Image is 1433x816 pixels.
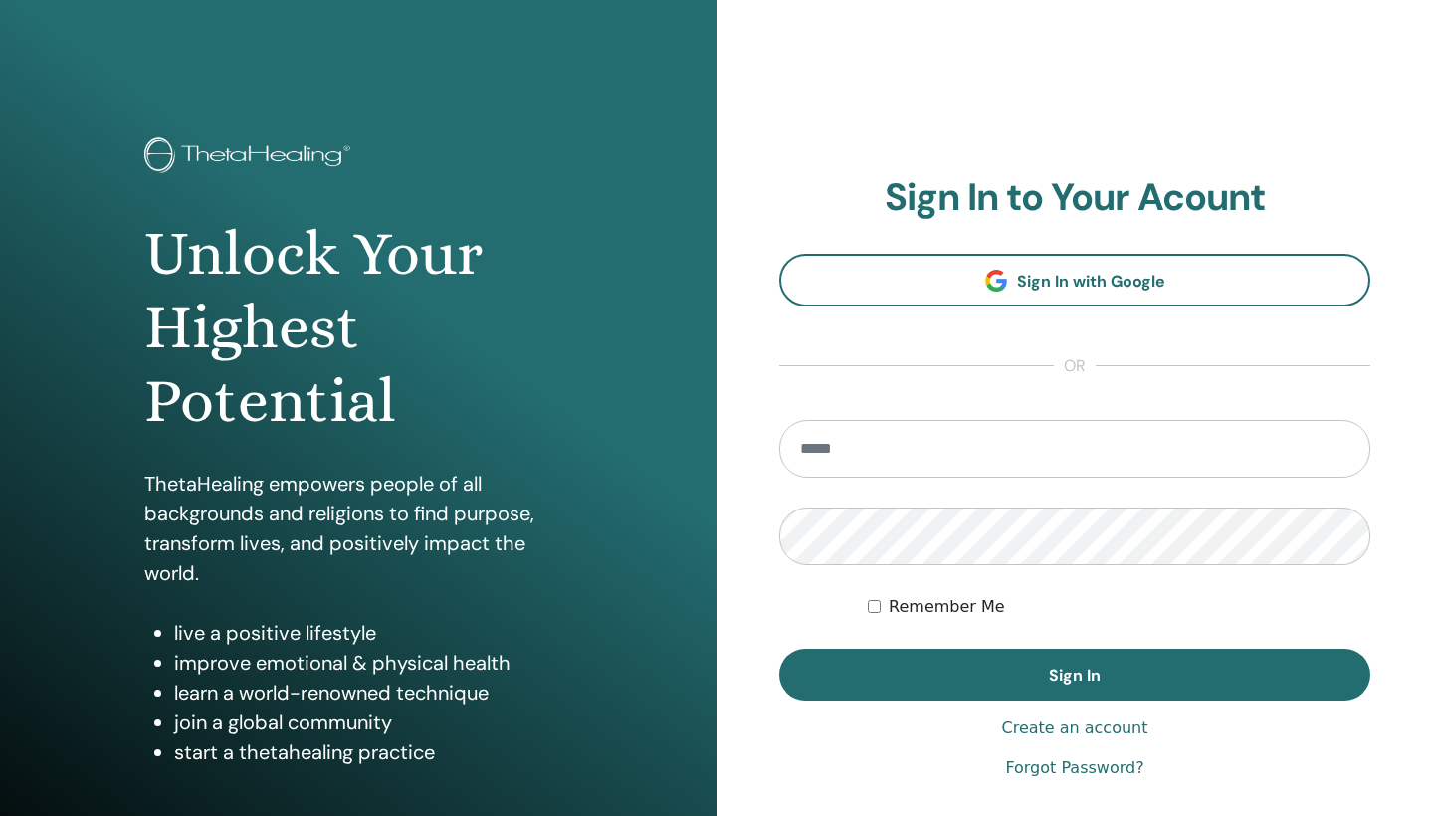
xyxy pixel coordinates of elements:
a: Forgot Password? [1005,756,1143,780]
a: Create an account [1001,716,1147,740]
label: Remember Me [889,595,1005,619]
h2: Sign In to Your Acount [779,175,1370,221]
button: Sign In [779,649,1370,701]
li: live a positive lifestyle [174,618,572,648]
p: ThetaHealing empowers people of all backgrounds and religions to find purpose, transform lives, a... [144,469,572,588]
li: learn a world-renowned technique [174,678,572,708]
li: improve emotional & physical health [174,648,572,678]
li: start a thetahealing practice [174,737,572,767]
div: Keep me authenticated indefinitely or until I manually logout [868,595,1370,619]
h1: Unlock Your Highest Potential [144,217,572,439]
span: Sign In [1049,665,1101,686]
a: Sign In with Google [779,254,1370,306]
span: Sign In with Google [1017,271,1165,292]
li: join a global community [174,708,572,737]
span: or [1054,354,1096,378]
